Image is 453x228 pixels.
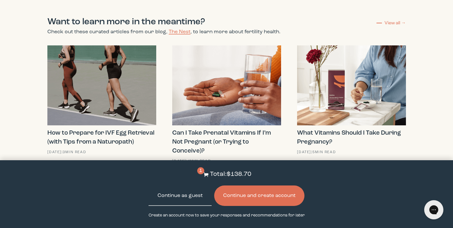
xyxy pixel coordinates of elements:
strong: How to Prepare for IVF Egg Retrieval (with Tips from a Naturopath) [47,130,154,145]
img: Can you take a prenatal even if you're not pregnant? [172,45,281,125]
span: 1 [197,167,204,174]
strong: What Vitamins Should I Take During Pregnancy? [297,130,401,145]
strong: Can I Take Prenatal Vitamins If I’m Not Pregnant (or Trying to Conceive)? [172,130,271,154]
p: Check out these curated articles from our blog, , to learn more about fertility health. [47,28,280,36]
a: The Nest [169,29,190,35]
div: [DATE] | 4 min read [172,159,281,164]
button: Continue as guest [149,185,212,206]
h2: Want to learn more in the meantime? [47,16,280,28]
button: Continue and create account [214,185,304,206]
p: Total: $138.70 [210,170,251,179]
div: [DATE] | 3 min read [47,150,156,155]
iframe: Gorgias live chat messenger [421,198,447,222]
img: How to prep for IVF with tips from an ND [47,45,156,125]
div: [DATE] | 5 min read [297,150,406,155]
p: Create an account now to save your responses and recommendations for later [149,212,305,218]
a: View all → [376,20,406,26]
